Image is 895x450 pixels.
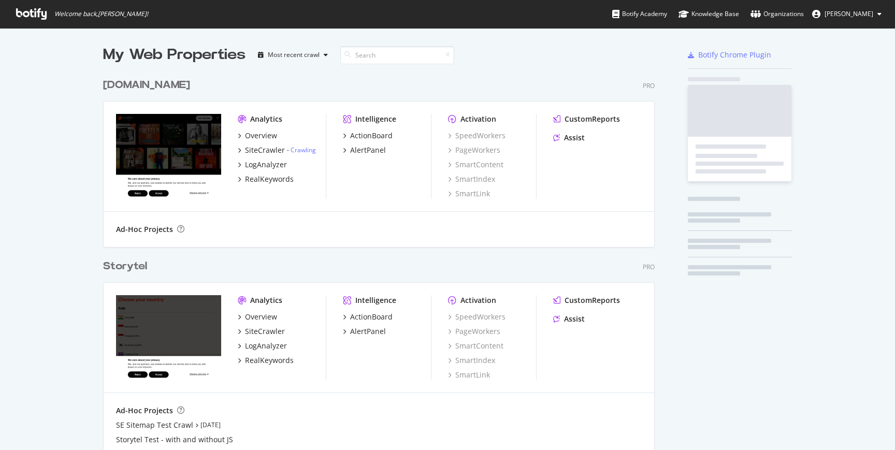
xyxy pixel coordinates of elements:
[340,46,454,64] input: Search
[245,312,277,322] div: Overview
[250,295,282,306] div: Analytics
[103,259,147,274] div: Storytel
[343,130,393,141] a: ActionBoard
[116,434,233,445] a: Storytel Test - with and without JS
[564,133,585,143] div: Assist
[565,295,620,306] div: CustomReports
[54,10,148,18] span: Welcome back, [PERSON_NAME] !
[116,114,221,198] img: mofibo.com
[116,405,173,416] div: Ad-Hoc Projects
[688,50,771,60] a: Botify Chrome Plugin
[245,341,287,351] div: LogAnalyzer
[116,420,193,430] a: SE Sitemap Test Crawl
[238,341,287,351] a: LogAnalyzer
[103,45,246,65] div: My Web Properties
[250,114,282,124] div: Analytics
[750,9,804,19] div: Organizations
[291,146,316,154] a: Crawling
[268,52,320,58] div: Most recent crawl
[553,295,620,306] a: CustomReports
[448,355,495,366] a: SmartIndex
[343,326,386,337] a: AlertPanel
[448,188,490,199] a: SmartLink
[245,145,285,155] div: SiteCrawler
[643,263,655,271] div: Pro
[116,224,173,235] div: Ad-Hoc Projects
[245,159,287,170] div: LogAnalyzer
[448,174,495,184] a: SmartIndex
[698,50,771,60] div: Botify Chrome Plugin
[103,78,190,93] div: [DOMAIN_NAME]
[350,326,386,337] div: AlertPanel
[238,174,294,184] a: RealKeywords
[448,341,503,351] a: SmartContent
[238,326,285,337] a: SiteCrawler
[245,355,294,366] div: RealKeywords
[254,47,332,63] button: Most recent crawl
[238,145,316,155] a: SiteCrawler- Crawling
[825,9,873,18] span: Linda Isell
[448,130,506,141] a: SpeedWorkers
[553,314,585,324] a: Assist
[287,146,316,154] div: -
[116,295,221,379] img: www.storytel.com
[804,6,890,22] button: [PERSON_NAME]
[643,81,655,90] div: Pro
[460,295,496,306] div: Activation
[238,312,277,322] a: Overview
[612,9,667,19] div: Botify Academy
[103,259,151,274] a: Storytel
[564,314,585,324] div: Assist
[350,312,393,322] div: ActionBoard
[355,114,396,124] div: Intelligence
[460,114,496,124] div: Activation
[350,130,393,141] div: ActionBoard
[553,114,620,124] a: CustomReports
[103,78,194,93] a: [DOMAIN_NAME]
[355,295,396,306] div: Intelligence
[245,326,285,337] div: SiteCrawler
[343,312,393,322] a: ActionBoard
[448,159,503,170] a: SmartContent
[679,9,739,19] div: Knowledge Base
[245,130,277,141] div: Overview
[245,174,294,184] div: RealKeywords
[448,326,500,337] a: PageWorkers
[553,133,585,143] a: Assist
[200,420,221,429] a: [DATE]
[343,145,386,155] a: AlertPanel
[238,355,294,366] a: RealKeywords
[448,370,490,380] a: SmartLink
[350,145,386,155] div: AlertPanel
[565,114,620,124] div: CustomReports
[238,159,287,170] a: LogAnalyzer
[448,312,506,322] a: SpeedWorkers
[238,130,277,141] a: Overview
[448,145,500,155] a: PageWorkers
